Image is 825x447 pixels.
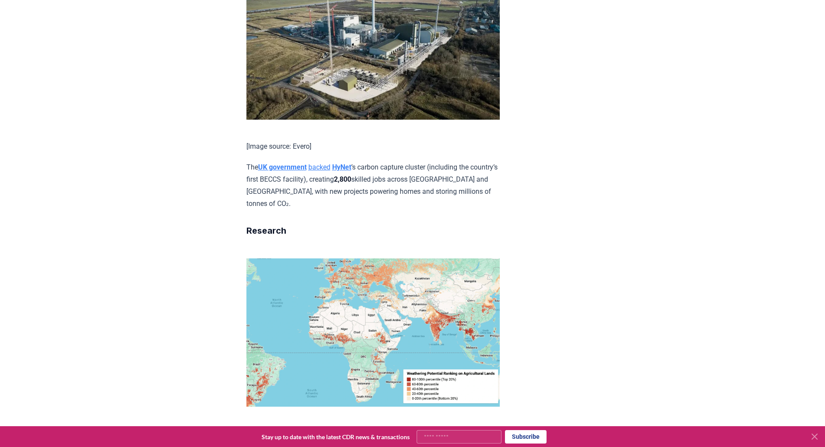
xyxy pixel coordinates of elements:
[246,161,500,210] p: The ’s carbon capture cluster (including the country’s first BECCS facility), creating skilled jo...
[246,225,286,236] strong: Research
[334,175,351,183] strong: 2,800
[258,163,307,171] a: UK government
[246,140,500,153] p: [Image source: Evero]
[308,163,330,171] a: backed
[332,163,351,171] a: HyNet
[246,258,500,407] img: blog post image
